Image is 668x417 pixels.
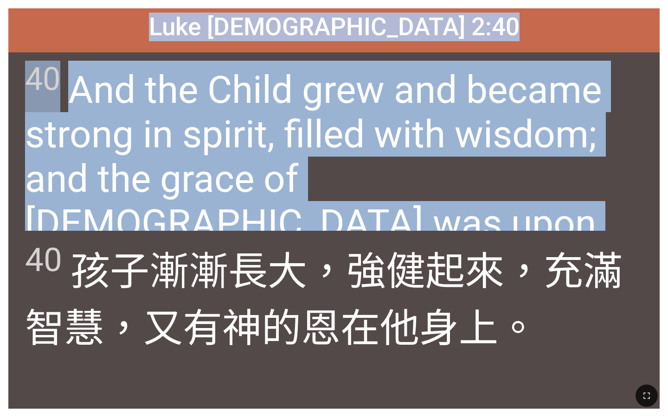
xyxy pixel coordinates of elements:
wg2258: 神 [222,305,538,352]
wg1909: 他 [380,305,538,352]
wg5485: 在 [340,305,538,352]
wg2901: 起來，充滿 [25,248,623,352]
span: Luke [DEMOGRAPHIC_DATA] 2:40 [149,13,520,41]
sup: 40 [25,240,62,279]
wg3813: 漸漸長大 [25,248,623,352]
wg4678: ，又 [104,305,538,352]
wg837: ，強健 [25,248,623,352]
wg2532: 有 [183,305,538,352]
wg846: 身上。 [419,305,538,352]
span: 孩子 [25,239,643,353]
span: And the Child grew and became strong in spirit, filled with wisdom; and the grace of [DEMOGRAPHIC... [25,61,643,290]
sup: 40 [25,61,60,98]
wg4137: 智慧 [25,305,538,352]
wg2316: 的恩 [262,305,538,352]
